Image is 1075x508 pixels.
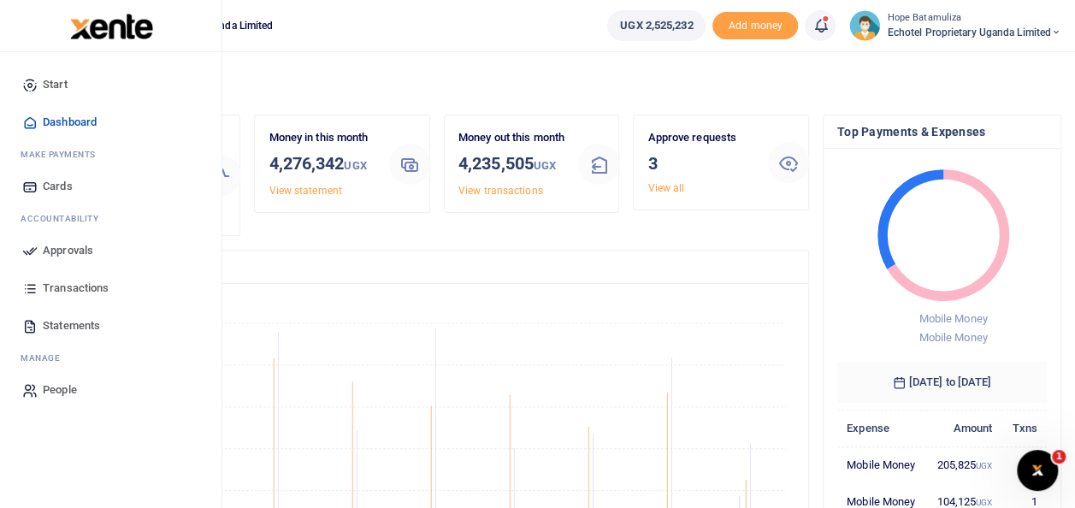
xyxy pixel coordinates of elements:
[600,10,712,41] li: Wallet ballance
[43,178,73,195] span: Cards
[926,410,1002,446] th: Amount
[837,122,1047,141] h4: Top Payments & Expenses
[14,168,208,205] a: Cards
[837,410,926,446] th: Expense
[712,18,798,31] a: Add money
[458,129,565,147] p: Money out this month
[33,212,98,225] span: countability
[14,232,208,269] a: Approvals
[712,12,798,40] span: Add money
[68,19,153,32] a: logo-small logo-large logo-large
[458,185,543,197] a: View transactions
[80,257,794,276] h4: Transactions Overview
[607,10,706,41] a: UGX 2,525,232
[29,148,96,161] span: ake Payments
[926,446,1002,483] td: 205,825
[344,159,366,172] small: UGX
[14,269,208,307] a: Transactions
[14,345,208,371] li: M
[70,14,153,39] img: logo-large
[849,10,880,41] img: profile-user
[918,312,987,325] span: Mobile Money
[887,11,1061,26] small: Hope Batamuliza
[14,66,208,103] a: Start
[647,182,684,194] a: View all
[43,76,68,93] span: Start
[43,381,77,399] span: People
[458,151,565,179] h3: 4,235,505
[918,331,987,344] span: Mobile Money
[1052,450,1066,464] span: 1
[647,151,754,176] h3: 3
[887,25,1061,40] span: Echotel Proprietary Uganda Limited
[712,12,798,40] li: Toup your wallet
[1001,446,1047,483] td: 2
[43,317,100,334] span: Statements
[976,498,992,507] small: UGX
[43,242,93,259] span: Approvals
[976,461,992,470] small: UGX
[837,446,926,483] td: Mobile Money
[647,129,754,147] p: Approve requests
[43,280,109,297] span: Transactions
[65,74,1061,92] h4: Hello Hope
[849,10,1061,41] a: profile-user Hope Batamuliza Echotel Proprietary Uganda Limited
[14,103,208,141] a: Dashboard
[14,141,208,168] li: M
[14,371,208,409] a: People
[269,151,375,179] h3: 4,276,342
[620,17,693,34] span: UGX 2,525,232
[14,205,208,232] li: Ac
[1001,410,1047,446] th: Txns
[14,307,208,345] a: Statements
[837,362,1047,403] h6: [DATE] to [DATE]
[269,129,375,147] p: Money in this month
[534,159,556,172] small: UGX
[1017,450,1058,491] iframe: Intercom live chat
[269,185,341,197] a: View statement
[43,114,97,131] span: Dashboard
[29,351,61,364] span: anage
